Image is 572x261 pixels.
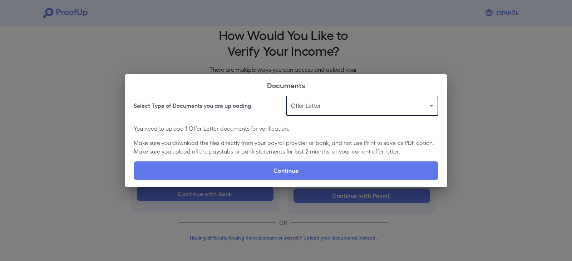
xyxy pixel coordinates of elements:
[125,74,447,96] h2: Documents
[134,139,438,156] p: Make sure you download the files directly from your payroll provider or bank, and not use Print t...
[134,161,438,180] label: Continue
[134,124,438,133] p: You need to upload 1 Offer Letter documents for verification.
[134,101,251,110] h6: Select Type of Documents you are uploading
[286,96,438,116] div: Offer Letter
